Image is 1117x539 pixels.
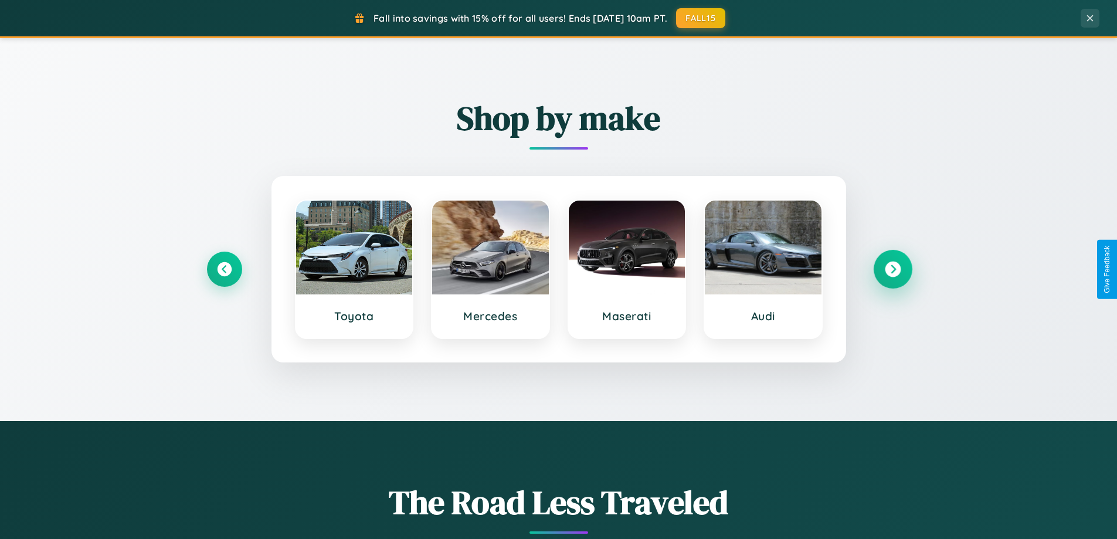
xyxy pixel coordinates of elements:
[207,96,911,141] h2: Shop by make
[580,309,674,323] h3: Maserati
[717,309,810,323] h3: Audi
[308,309,401,323] h3: Toyota
[444,309,537,323] h3: Mercedes
[1103,246,1111,293] div: Give Feedback
[374,12,667,24] span: Fall into savings with 15% off for all users! Ends [DATE] 10am PT.
[207,480,911,525] h1: The Road Less Traveled
[676,8,725,28] button: FALL15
